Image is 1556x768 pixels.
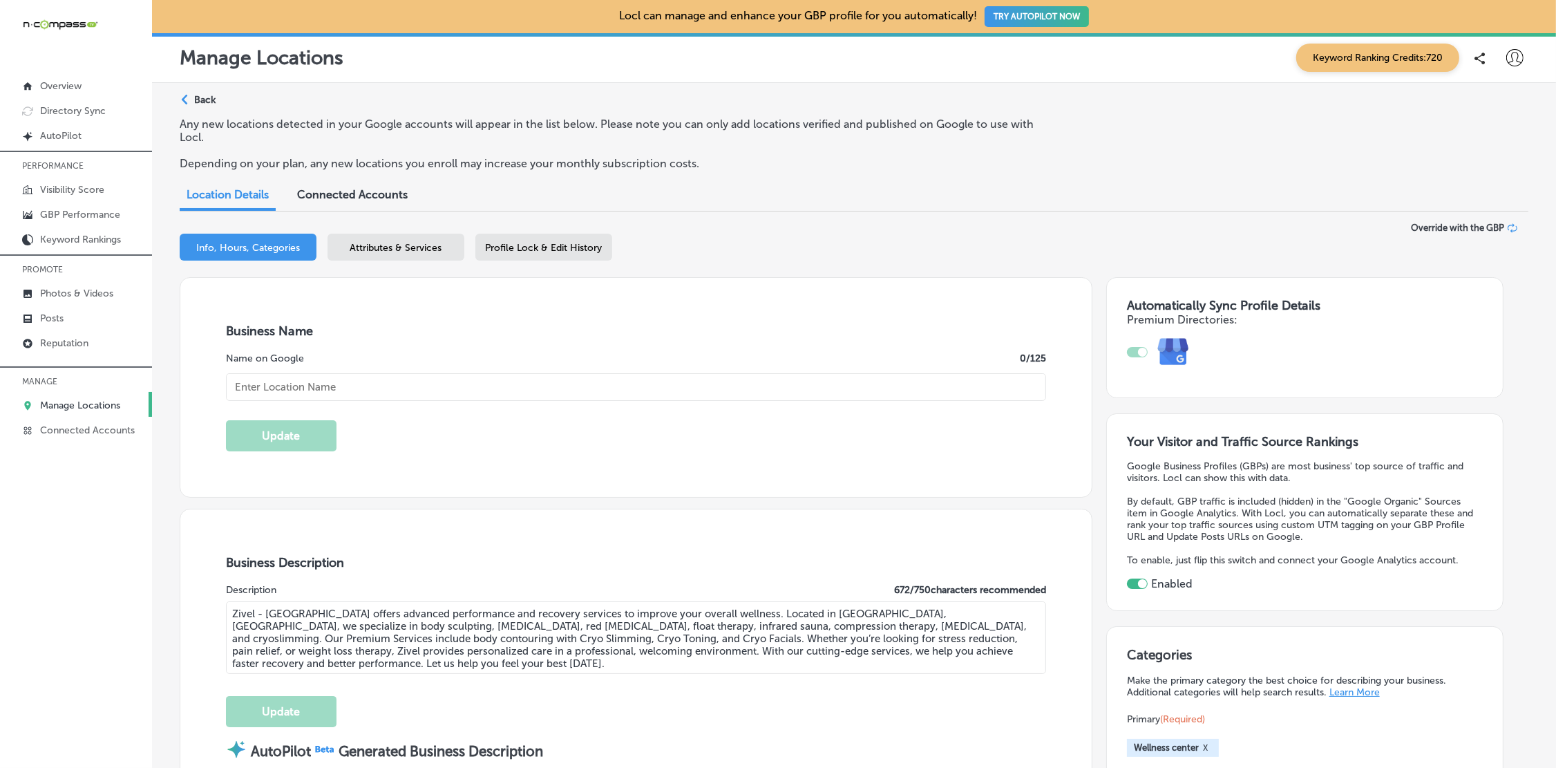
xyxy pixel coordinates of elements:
[1151,577,1193,590] label: Enabled
[1127,313,1483,326] h4: Premium Directories:
[1127,713,1205,725] span: Primary
[180,46,343,69] p: Manage Locations
[985,6,1089,27] button: TRY AUTOPILOT NOW
[40,424,135,436] p: Connected Accounts
[40,105,106,117] p: Directory Sync
[40,234,121,245] p: Keyword Rankings
[226,601,1046,674] textarea: Zivel - [GEOGRAPHIC_DATA] offers advanced performance and recovery services to improve your overa...
[1411,223,1504,233] span: Override with the GBP
[1127,496,1483,543] p: By default, GBP traffic is included (hidden) in the "Google Organic" Sources item in Google Analy...
[194,94,216,106] p: Back
[40,337,88,349] p: Reputation
[40,288,113,299] p: Photos & Videos
[226,373,1046,401] input: Enter Location Name
[40,184,104,196] p: Visibility Score
[311,743,339,755] img: Beta
[1127,554,1483,566] p: To enable, just flip this switch and connect your Google Analytics account.
[226,555,1046,570] h3: Business Description
[40,80,82,92] p: Overview
[196,242,300,254] span: Info, Hours, Categories
[1329,686,1380,698] a: Learn More
[40,130,82,142] p: AutoPilot
[486,242,603,254] span: Profile Lock & Edit History
[1296,44,1459,72] span: Keyword Ranking Credits: 720
[1127,460,1483,484] p: Google Business Profiles (GBPs) are most business' top source of traffic and visitors. Locl can s...
[1020,353,1046,364] label: 0 /125
[1127,434,1483,449] h3: Your Visitor and Traffic Source Rankings
[1127,647,1483,668] h3: Categories
[251,743,543,760] strong: AutoPilot Generated Business Description
[226,739,247,760] img: autopilot-icon
[180,118,1056,144] p: Any new locations detected in your Google accounts will appear in the list below. Please note you...
[1134,742,1199,753] span: Wellness center
[40,400,120,411] p: Manage Locations
[226,324,1046,339] h3: Business Name
[226,420,336,451] button: Update
[350,242,442,254] span: Attributes & Services
[1127,298,1483,313] h3: Automatically Sync Profile Details
[1127,675,1483,698] p: Make the primary category the best choice for describing your business. Additional categories wil...
[894,584,1046,596] label: 672 / 750 characters recommended
[40,209,120,221] p: GBP Performance
[1148,326,1199,378] img: e7ababfa220611ac49bdb491a11684a6.png
[226,353,304,364] label: Name on Google
[297,188,408,201] span: Connected Accounts
[1199,742,1212,753] button: X
[187,188,269,201] span: Location Details
[226,696,336,727] button: Update
[180,157,1056,170] p: Depending on your plan, any new locations you enroll may increase your monthly subscription costs.
[40,312,64,324] p: Posts
[226,584,276,596] label: Description
[1160,713,1205,725] span: (Required)
[22,18,98,31] img: 660ab0bf-5cc7-4cb8-ba1c-48b5ae0f18e60NCTV_CLogo_TV_Black_-500x88.png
